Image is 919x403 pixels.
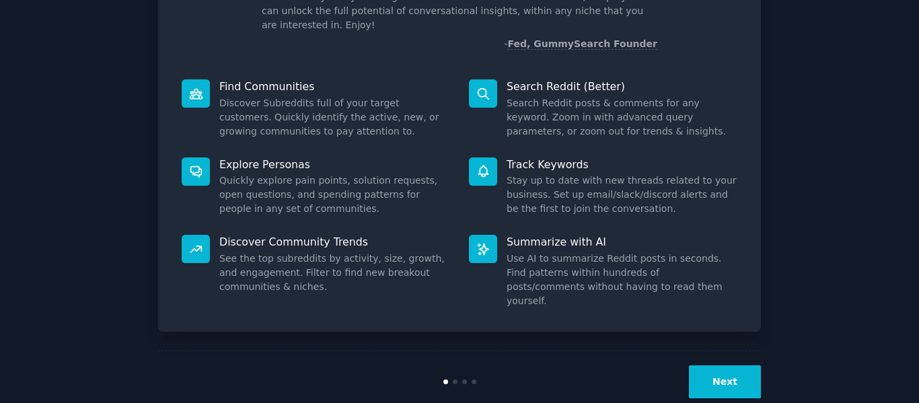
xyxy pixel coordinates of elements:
div: - [504,37,657,51]
p: Search Reddit (Better) [507,79,737,94]
dd: Stay up to date with new threads related to your business. Set up email/slack/discord alerts and ... [507,174,737,216]
dd: Search Reddit posts & comments for any keyword. Zoom in with advanced query parameters, or zoom o... [507,96,737,139]
p: Summarize with AI [507,235,737,249]
p: Find Communities [219,79,450,94]
dd: Discover Subreddits full of your target customers. Quickly identify the active, new, or growing c... [219,96,450,139]
dd: Quickly explore pain points, solution requests, open questions, and spending patterns for people ... [219,174,450,216]
p: Track Keywords [507,157,737,172]
a: Fed, GummySearch Founder [507,38,657,50]
p: Explore Personas [219,157,450,172]
dd: See the top subreddits by activity, size, growth, and engagement. Filter to find new breakout com... [219,252,450,294]
p: Discover Community Trends [219,235,450,249]
button: Next [689,365,761,398]
dd: Use AI to summarize Reddit posts in seconds. Find patterns within hundreds of posts/comments with... [507,252,737,308]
